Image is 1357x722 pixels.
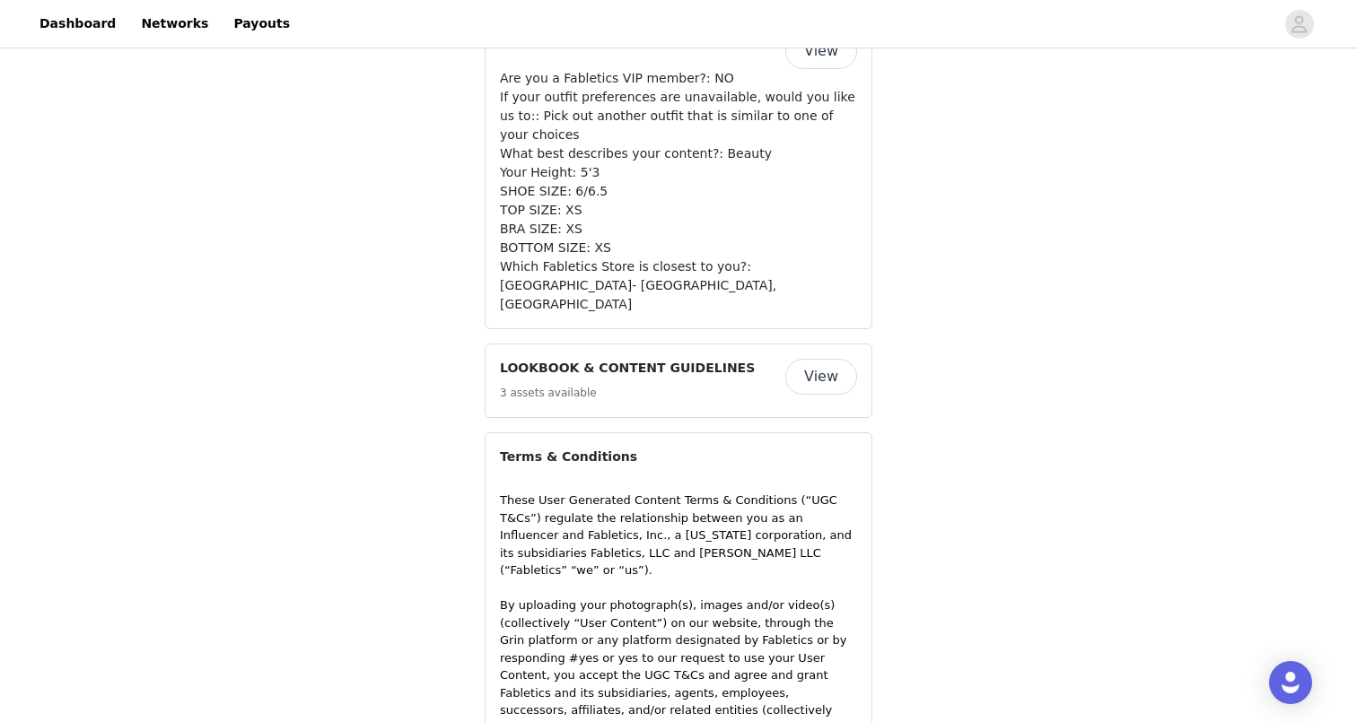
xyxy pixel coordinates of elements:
h4: Terms & Conditions [500,448,637,466]
span: Which Fabletics Store is closest to you?: [GEOGRAPHIC_DATA]- [GEOGRAPHIC_DATA], [GEOGRAPHIC_DATA] [500,259,776,311]
span: TOP SIZE: XS [500,203,582,217]
span: If your outfit preferences are unavailable, would you like us to:: Pick out another outfit that i... [500,90,855,142]
div: avatar [1291,10,1308,39]
div: LOOKBOOK & CONTENT GUIDELINES [485,344,872,418]
h4: LOOKBOOK & CONTENT GUIDELINES [500,359,755,378]
span: What best describes your content?: Beauty [500,146,772,161]
span: BRA SIZE: XS [500,222,582,236]
span: Are you a Fabletics VIP member?: NO [500,71,734,85]
p: These User Generated Content Terms & Conditions (“UGC T&Cs”) regulate the relationship between yo... [500,491,857,579]
span: Your Height: 5'3 [500,165,600,179]
span: BOTTOM SIZE: XS [500,240,611,255]
button: View [785,359,857,395]
a: Payouts [223,4,301,44]
a: Networks [130,4,219,44]
div: Additional Information [485,18,872,329]
a: Dashboard [29,4,127,44]
h5: 3 assets available [500,385,755,401]
div: Open Intercom Messenger [1269,661,1312,704]
button: View [785,33,857,69]
span: SHOE SIZE: 6/6.5 [500,184,608,198]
